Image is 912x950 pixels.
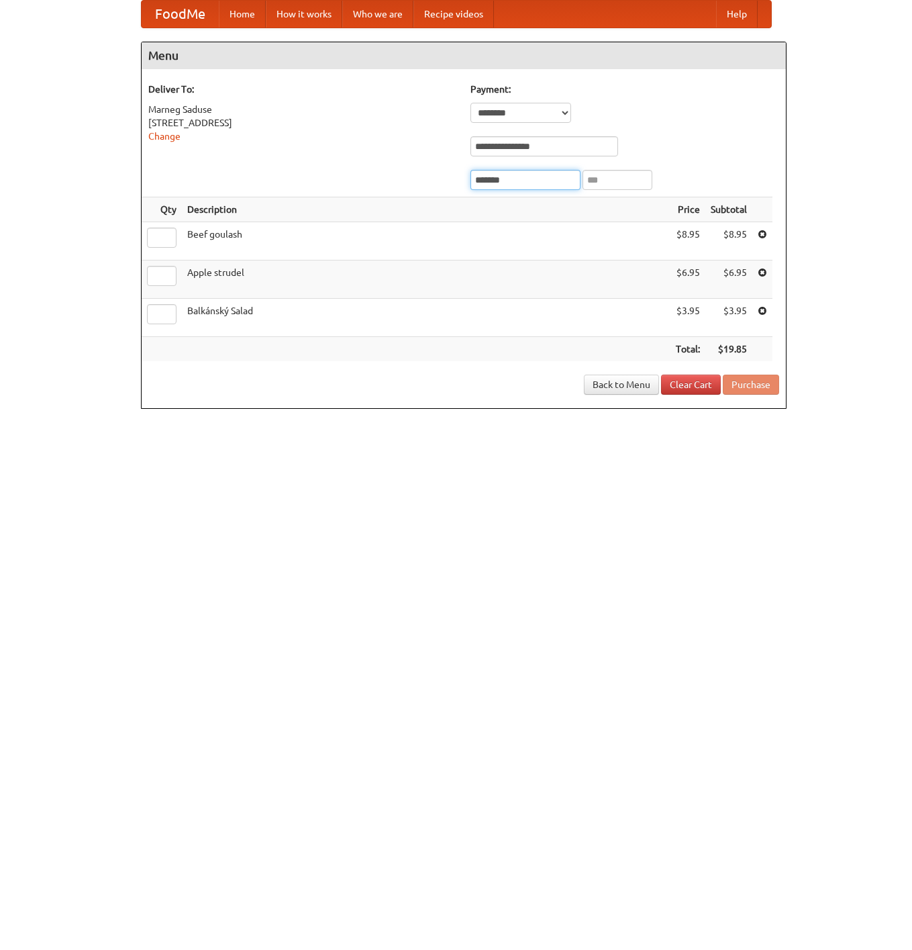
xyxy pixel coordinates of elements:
[342,1,413,28] a: Who we are
[723,375,779,395] button: Purchase
[705,299,752,337] td: $3.95
[705,260,752,299] td: $6.95
[670,337,705,362] th: Total:
[670,260,705,299] td: $6.95
[148,131,181,142] a: Change
[705,337,752,362] th: $19.85
[670,197,705,222] th: Price
[670,299,705,337] td: $3.95
[584,375,659,395] a: Back to Menu
[182,197,670,222] th: Description
[142,1,219,28] a: FoodMe
[670,222,705,260] td: $8.95
[182,299,670,337] td: Balkánský Salad
[716,1,758,28] a: Help
[182,260,670,299] td: Apple strudel
[148,116,457,130] div: [STREET_ADDRESS]
[705,197,752,222] th: Subtotal
[148,103,457,116] div: Marneg Saduse
[705,222,752,260] td: $8.95
[142,42,786,69] h4: Menu
[661,375,721,395] a: Clear Cart
[142,197,182,222] th: Qty
[219,1,266,28] a: Home
[413,1,494,28] a: Recipe videos
[182,222,670,260] td: Beef goulash
[148,83,457,96] h5: Deliver To:
[266,1,342,28] a: How it works
[470,83,779,96] h5: Payment:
